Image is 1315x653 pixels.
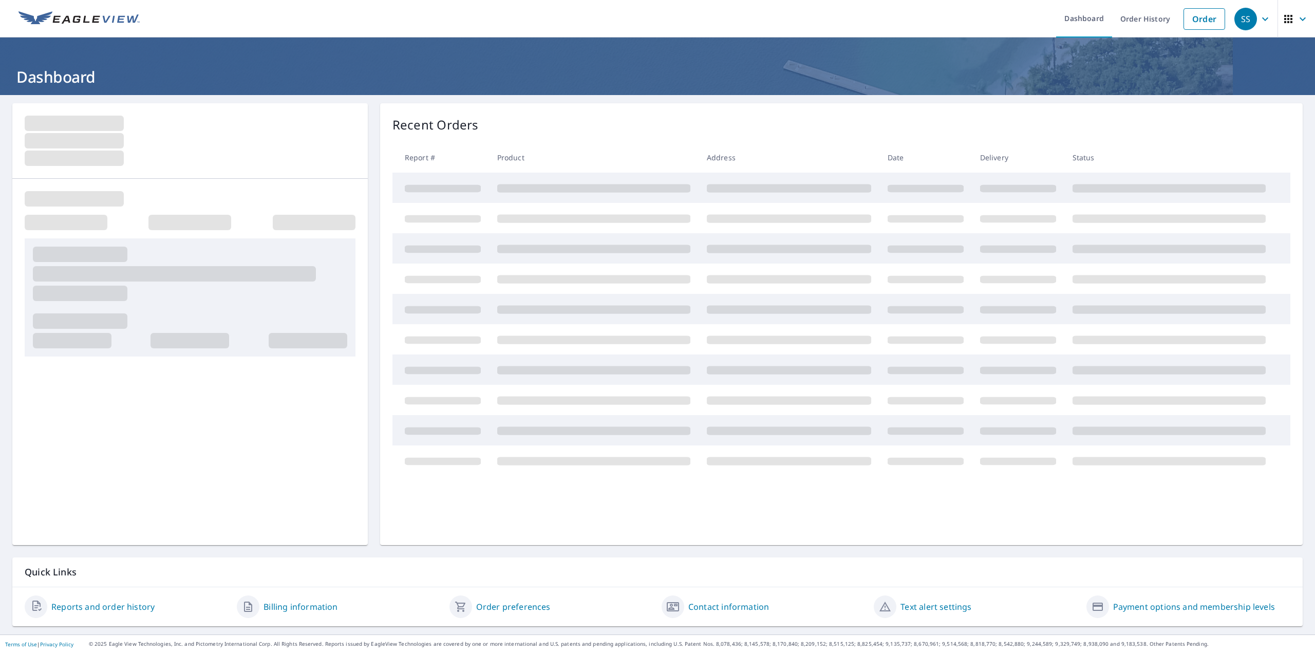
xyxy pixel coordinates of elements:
[25,566,1290,579] p: Quick Links
[972,142,1064,173] th: Delivery
[489,142,699,173] th: Product
[392,116,479,134] p: Recent Orders
[264,601,337,613] a: Billing information
[1183,8,1225,30] a: Order
[89,640,1310,648] p: © 2025 Eagle View Technologies, Inc. and Pictometry International Corp. All Rights Reserved. Repo...
[51,601,155,613] a: Reports and order history
[476,601,551,613] a: Order preferences
[12,66,1303,87] h1: Dashboard
[1113,601,1275,613] a: Payment options and membership levels
[5,641,73,647] p: |
[688,601,769,613] a: Contact information
[392,142,489,173] th: Report #
[1064,142,1274,173] th: Status
[879,142,972,173] th: Date
[18,11,140,27] img: EV Logo
[699,142,879,173] th: Address
[5,641,37,648] a: Terms of Use
[900,601,971,613] a: Text alert settings
[40,641,73,648] a: Privacy Policy
[1234,8,1257,30] div: SS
